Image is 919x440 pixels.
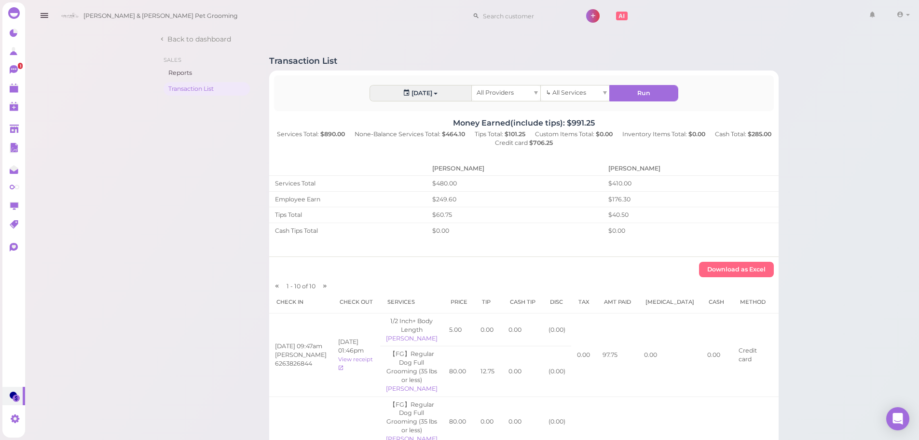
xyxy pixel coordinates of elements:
[18,63,23,69] span: 1
[505,130,525,138] b: $101.25
[426,223,603,239] td: $0.00
[699,262,774,277] button: Download as Excel
[275,351,327,368] div: [PERSON_NAME] 6263826844
[733,313,773,397] td: Credit card
[370,85,471,101] button: [DATE]
[748,130,771,138] b: $285.00
[710,130,776,139] div: Cash Total:
[475,291,503,313] th: Tip
[596,130,613,138] b: $0.00
[269,291,332,313] th: Check in
[159,34,231,44] a: Back to dashboard
[543,313,571,346] td: ( 0.00 )
[603,191,779,207] td: $176.30
[638,313,701,397] td: 0.00
[530,130,617,139] div: Custom Items Total:
[571,291,597,313] th: Tax
[386,334,438,343] div: [PERSON_NAME]
[610,85,678,101] button: Run
[386,317,438,334] div: 1/2 Inch+ Body Length
[309,283,315,290] span: 10
[443,346,475,397] td: 80.00
[426,191,603,207] td: $249.60
[272,130,350,139] div: Services Total:
[475,346,503,397] td: 12.75
[503,291,543,313] th: Cash Tip
[338,356,373,371] a: View receipt
[269,175,426,191] td: Services Total
[269,118,779,128] h4: Money Earned(include tips): $991.25
[477,89,514,96] span: All Providers
[442,130,465,138] b: $464.10
[701,291,733,313] th: Cash
[603,207,779,223] td: $40.50
[164,82,250,96] a: Transaction List
[597,313,638,397] td: 97.75
[2,60,25,79] a: 1
[350,130,470,139] div: None-Balance Services Total:
[546,89,586,96] span: ↳ All Services
[470,130,530,139] div: Tips Total:
[426,207,603,223] td: $60.75
[543,291,571,313] th: Disc
[773,313,803,397] td: 97.75
[603,223,779,239] td: $0.00
[269,56,337,66] h1: Transaction List
[302,283,308,290] span: of
[386,400,438,435] div: 【FG】Regular Dog Full Grooming (35 lbs or less)
[269,207,426,223] td: Tips Total
[443,291,475,313] th: Price
[490,139,558,147] div: Credit card
[386,384,438,393] div: [PERSON_NAME]
[290,283,293,290] span: -
[603,175,779,191] td: $410.00
[386,350,438,384] div: 【FG】Regular Dog Full Grooming (35 lbs or less)
[269,223,426,239] td: Cash Tips Total
[701,313,733,397] td: 0.00
[426,175,603,191] td: $480.00
[380,291,443,313] th: Services
[287,283,290,290] span: 1
[688,130,705,138] b: $0.00
[597,291,638,313] th: Amt Paid
[164,66,250,80] a: Reports
[294,283,302,290] span: 10
[638,291,701,313] th: [MEDICAL_DATA]
[426,162,603,175] th: [PERSON_NAME]
[443,313,475,346] td: 5.00
[503,346,543,397] td: 0.00
[164,56,250,64] li: Sales
[733,291,773,313] th: Method
[503,313,543,346] td: 0.00
[332,313,380,397] td: [DATE] 01:46pm
[83,2,238,29] span: [PERSON_NAME] & [PERSON_NAME] Pet Grooming
[603,162,779,175] th: [PERSON_NAME]
[320,130,345,138] b: $890.00
[275,342,327,351] div: [DATE] 09:47am
[886,407,909,430] div: Open Intercom Messenger
[529,139,553,146] b: $706.25
[617,130,710,139] div: Inventory Items Total:
[480,8,573,24] input: Search customer
[773,291,803,313] th: CC
[571,313,597,397] td: 0.00
[543,346,571,397] td: ( 0.00 )
[269,191,426,207] td: Employee Earn
[475,313,503,346] td: 0.00
[332,291,380,313] th: Check out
